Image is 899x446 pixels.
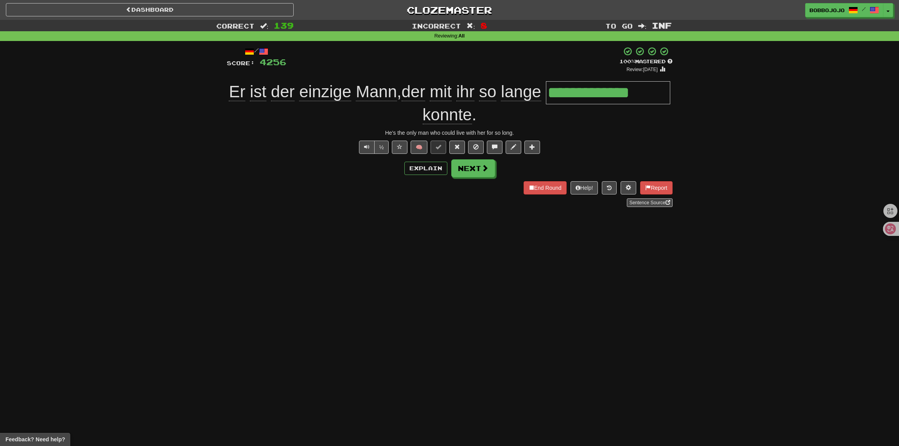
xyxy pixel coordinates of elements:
a: bobbojojo / [805,3,883,17]
button: Play sentence audio (ctl+space) [359,141,375,154]
span: . [423,105,477,124]
button: Explain [404,162,447,175]
span: , [229,82,546,101]
div: Text-to-speech controls [357,141,389,154]
span: so [479,82,496,101]
span: Inf [652,21,672,30]
button: ½ [374,141,389,154]
a: Sentence Source [627,198,672,207]
span: Mann [356,82,397,101]
div: / [227,46,286,56]
span: einzige [299,82,351,101]
button: Set this sentence to 100% Mastered (alt+m) [431,141,446,154]
span: : [638,23,647,29]
span: 139 [274,21,294,30]
a: Dashboard [6,3,294,16]
span: konnte [423,105,472,124]
span: To go [605,22,633,30]
span: lange [501,82,541,101]
span: ihr [456,82,475,101]
span: / [862,6,866,12]
button: Next [451,159,495,177]
button: Ignore sentence (alt+i) [468,141,484,154]
span: : [467,23,475,29]
span: 100 % [619,58,635,64]
span: der [271,82,295,101]
span: Incorrect [412,22,461,30]
span: ist [250,82,266,101]
button: Help! [571,181,598,194]
button: Discuss sentence (alt+u) [487,141,502,154]
a: Clozemaster [305,3,593,17]
small: Review: [DATE] [626,67,658,72]
span: Correct [216,22,255,30]
button: Reset to 0% Mastered (alt+r) [449,141,465,154]
button: Add to collection (alt+a) [524,141,540,154]
span: Open feedback widget [5,435,65,443]
span: 8 [481,21,487,30]
div: Mastered [619,58,673,65]
span: 4256 [260,57,286,67]
button: Report [640,181,672,194]
button: End Round [524,181,567,194]
button: Edit sentence (alt+d) [506,141,521,154]
button: 🧠 [411,141,427,154]
span: der [402,82,425,101]
button: Favorite sentence (alt+f) [392,141,407,154]
span: : [260,23,269,29]
span: Score: [227,60,255,66]
div: He's the only man who could live with her for so long. [227,129,673,137]
span: bobbojojo [809,7,845,14]
span: Er [229,82,245,101]
span: mit [430,82,452,101]
button: Round history (alt+y) [602,181,617,194]
strong: All [458,33,465,39]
